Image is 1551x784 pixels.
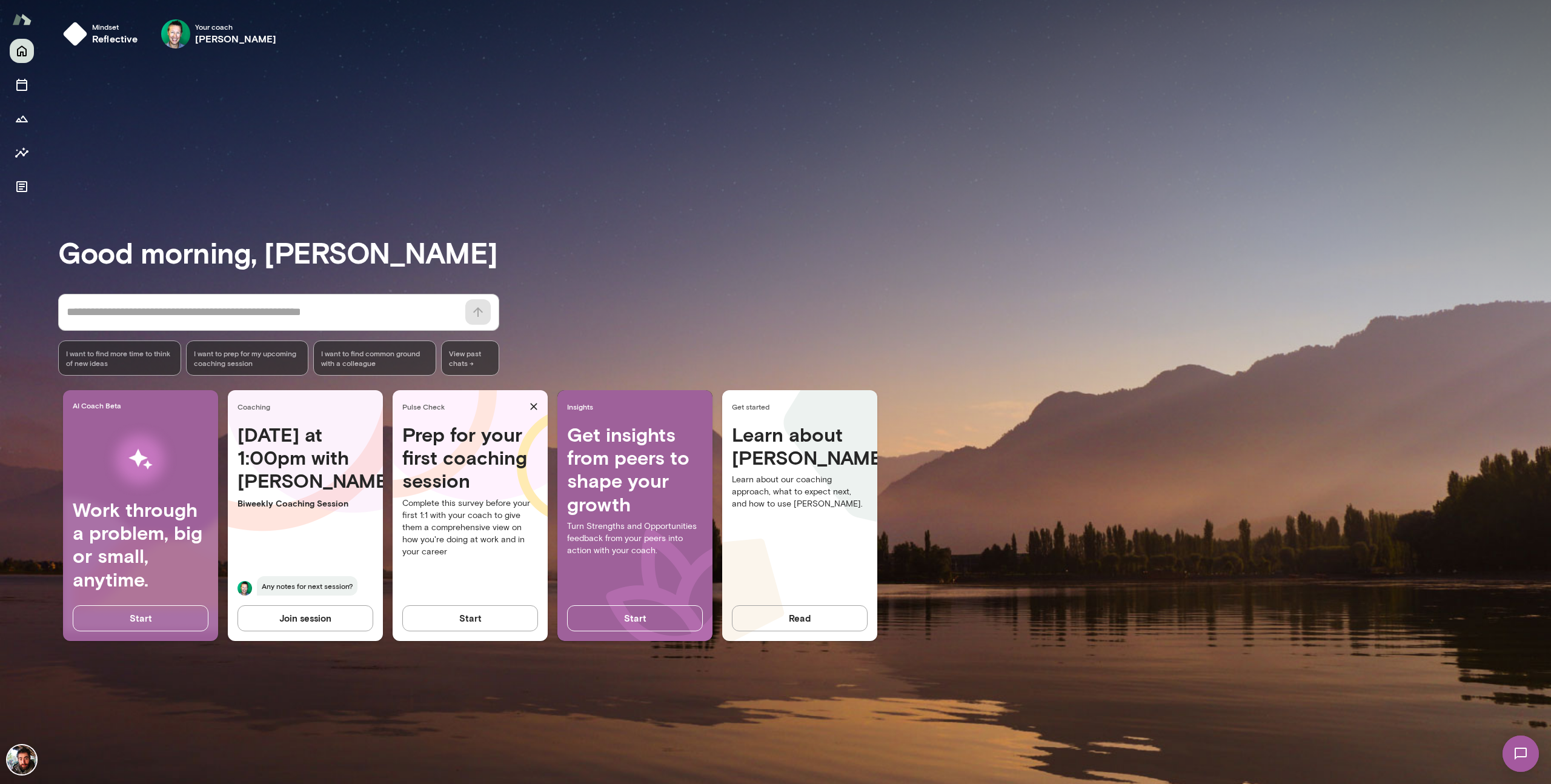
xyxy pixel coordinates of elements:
span: Coaching [237,402,378,411]
div: I want to prep for my upcoming coaching session [186,341,309,376]
img: Brian [237,581,252,596]
span: I want to prep for my upcoming coaching session [194,348,301,368]
h3: Good morning, [PERSON_NAME] [58,235,1551,269]
button: Read [732,605,868,631]
h6: [PERSON_NAME] [195,32,277,46]
span: Pulse Check [402,402,525,411]
div: I want to find common ground with a colleague [313,341,436,376]
span: View past chats -> [441,341,499,376]
span: Insights [567,402,708,411]
h4: Prep for your first coaching session [402,423,538,493]
h4: Learn about [PERSON_NAME] [732,423,868,470]
span: AI Coach Beta [73,400,213,410]
p: Turn Strengths and Opportunities feedback from your peers into action with your coach. [567,520,703,557]
span: I want to find common ground with a colleague [321,348,428,368]
span: Get started [732,402,872,411]
button: Start [73,605,208,631]
span: Your coach [195,22,277,32]
img: Michael Musslewhite [7,745,36,774]
button: Start [567,605,703,631]
button: Growth Plan [10,107,34,131]
img: Mento [12,8,32,31]
button: Join session [237,605,373,631]
span: Any notes for next session? [257,576,357,596]
span: I want to find more time to think of new ideas [66,348,173,368]
div: Brian LawrenceYour coach[PERSON_NAME] [153,15,285,53]
img: Brian Lawrence [161,19,190,48]
h4: [DATE] at 1:00pm with [PERSON_NAME] [237,423,373,493]
img: AI Workflows [87,421,194,498]
p: Complete this survey before your first 1:1 with your coach to give them a comprehensive view on h... [402,497,538,558]
button: Documents [10,174,34,199]
button: Mindsetreflective [58,15,148,53]
p: Biweekly Coaching Session [237,497,373,510]
img: mindset [63,22,87,46]
h4: Get insights from peers to shape your growth [567,423,703,516]
h4: Work through a problem, big or small, anytime. [73,498,208,591]
button: Sessions [10,73,34,97]
p: Learn about our coaching approach, what to expect next, and how to use [PERSON_NAME]. [732,474,868,510]
button: Home [10,39,34,63]
button: Start [402,605,538,631]
div: I want to find more time to think of new ideas [58,341,181,376]
button: Insights [10,141,34,165]
span: Mindset [92,22,138,32]
h6: reflective [92,32,138,46]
